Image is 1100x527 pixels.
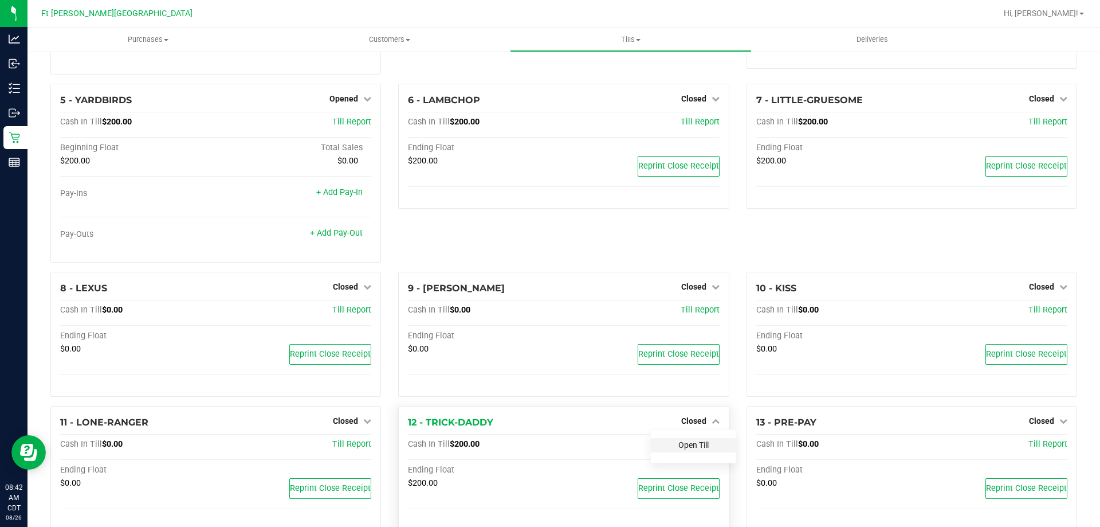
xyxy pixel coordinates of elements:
[9,157,20,168] inline-svg: Reports
[60,417,148,428] span: 11 - LONE-RANGER
[510,28,751,52] a: Tills
[798,305,819,315] span: $0.00
[60,156,90,166] span: $200.00
[60,478,81,488] span: $0.00
[638,161,719,171] span: Reprint Close Receipt
[450,117,480,127] span: $200.00
[9,132,20,143] inline-svg: Retail
[9,33,20,45] inline-svg: Analytics
[752,28,993,52] a: Deliveries
[9,83,20,94] inline-svg: Inventory
[9,58,20,69] inline-svg: Inbound
[269,34,509,45] span: Customers
[408,439,450,449] span: Cash In Till
[332,439,371,449] a: Till Report
[408,305,450,315] span: Cash In Till
[756,439,798,449] span: Cash In Till
[986,349,1067,359] span: Reprint Close Receipt
[60,344,81,354] span: $0.00
[9,107,20,119] inline-svg: Outbound
[329,94,358,103] span: Opened
[408,478,438,488] span: $200.00
[408,344,429,354] span: $0.00
[1028,439,1067,449] a: Till Report
[408,283,505,294] span: 9 - [PERSON_NAME]
[756,344,777,354] span: $0.00
[1029,94,1054,103] span: Closed
[1004,9,1078,18] span: Hi, [PERSON_NAME]!
[638,349,719,359] span: Reprint Close Receipt
[681,117,720,127] a: Till Report
[102,117,132,127] span: $200.00
[408,156,438,166] span: $200.00
[450,305,470,315] span: $0.00
[450,439,480,449] span: $200.00
[332,305,371,315] a: Till Report
[408,465,564,475] div: Ending Float
[681,305,720,315] a: Till Report
[216,143,372,153] div: Total Sales
[408,95,480,106] span: 6 - LAMBCHOP
[408,117,450,127] span: Cash In Till
[60,465,216,475] div: Ending Float
[638,156,720,177] button: Reprint Close Receipt
[5,482,22,513] p: 08:42 AM CDT
[681,416,706,425] span: Closed
[756,331,912,341] div: Ending Float
[841,34,903,45] span: Deliveries
[756,465,912,475] div: Ending Float
[1028,117,1067,127] a: Till Report
[102,439,123,449] span: $0.00
[269,28,510,52] a: Customers
[60,305,102,315] span: Cash In Till
[60,283,107,294] span: 8 - LEXUS
[638,483,719,493] span: Reprint Close Receipt
[60,189,216,199] div: Pay-Ins
[756,117,798,127] span: Cash In Till
[986,161,1067,171] span: Reprint Close Receipt
[60,331,216,341] div: Ending Float
[1028,305,1067,315] a: Till Report
[27,28,269,52] a: Purchases
[60,117,102,127] span: Cash In Till
[60,229,216,240] div: Pay-Outs
[290,349,371,359] span: Reprint Close Receipt
[333,416,358,425] span: Closed
[289,344,371,365] button: Reprint Close Receipt
[333,282,358,291] span: Closed
[986,483,1067,493] span: Reprint Close Receipt
[756,283,796,294] span: 10 - KISS
[289,478,371,499] button: Reprint Close Receipt
[756,95,863,106] span: 7 - LITTLE-GRUESOME
[332,117,371,127] a: Till Report
[408,331,564,341] div: Ending Float
[985,344,1067,365] button: Reprint Close Receipt
[798,439,819,449] span: $0.00
[1029,282,1054,291] span: Closed
[681,94,706,103] span: Closed
[756,417,816,428] span: 13 - PRE-PAY
[27,34,269,45] span: Purchases
[60,439,102,449] span: Cash In Till
[102,305,123,315] span: $0.00
[756,478,777,488] span: $0.00
[681,282,706,291] span: Closed
[756,156,786,166] span: $200.00
[60,143,216,153] div: Beginning Float
[5,513,22,522] p: 08/26
[290,483,371,493] span: Reprint Close Receipt
[756,305,798,315] span: Cash In Till
[638,344,720,365] button: Reprint Close Receipt
[510,34,751,45] span: Tills
[798,117,828,127] span: $200.00
[985,156,1067,177] button: Reprint Close Receipt
[408,143,564,153] div: Ending Float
